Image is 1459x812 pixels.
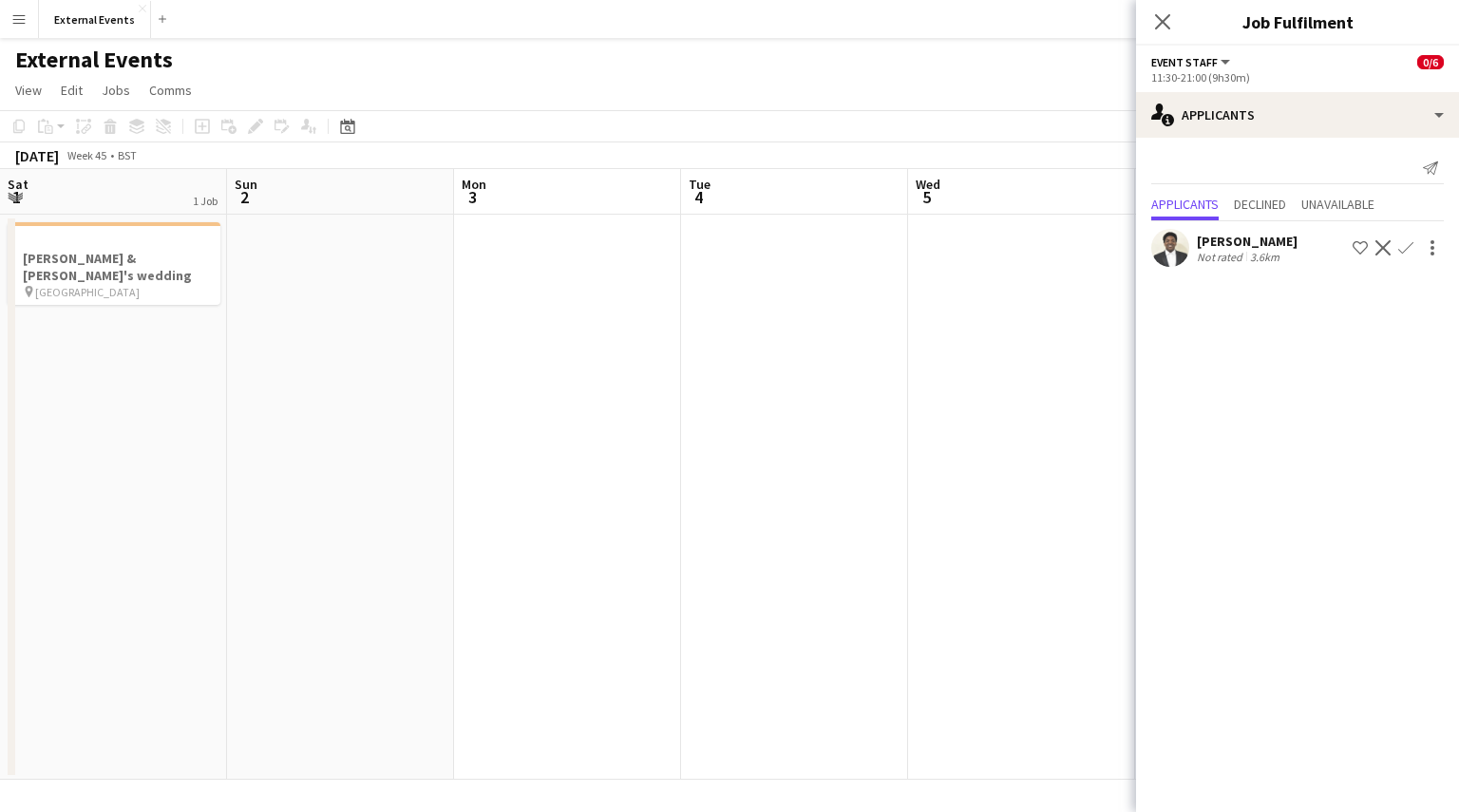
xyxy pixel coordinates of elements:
a: Edit [53,78,90,103]
div: 3.6km [1246,250,1283,264]
a: Comms [142,78,199,103]
span: 2 [232,186,257,208]
span: 1 [5,186,28,208]
a: Jobs [94,78,138,103]
h3: [PERSON_NAME] & [PERSON_NAME]'s wedding [8,250,220,284]
div: BST [118,148,137,162]
span: 5 [913,186,940,208]
span: Mon [462,176,486,193]
div: Not rated [1197,250,1246,264]
span: 0/6 [1417,55,1444,69]
span: Unavailable [1301,198,1374,211]
div: [DATE] [15,146,59,165]
span: Sun [235,176,257,193]
span: 4 [686,186,711,208]
span: Event staff [1151,55,1218,69]
div: [PERSON_NAME] [1197,233,1298,250]
div: 1 Job [193,194,218,208]
span: Edit [61,82,83,99]
span: View [15,82,42,99]
h1: External Events [15,46,173,74]
app-job-card: [PERSON_NAME] & [PERSON_NAME]'s wedding [GEOGRAPHIC_DATA] [8,222,220,305]
a: View [8,78,49,103]
h3: Job Fulfilment [1136,9,1459,34]
span: 3 [459,186,486,208]
span: Sat [8,176,28,193]
div: 11:30-21:00 (9h30m) [1151,70,1444,85]
span: Applicants [1151,198,1219,211]
span: Jobs [102,82,130,99]
div: Applicants [1136,92,1459,138]
button: Event staff [1151,55,1233,69]
span: Tue [689,176,711,193]
span: Declined [1234,198,1286,211]
span: Wed [916,176,940,193]
span: Week 45 [63,148,110,162]
span: [GEOGRAPHIC_DATA] [35,285,140,299]
span: Comms [149,82,192,99]
button: External Events [39,1,151,38]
